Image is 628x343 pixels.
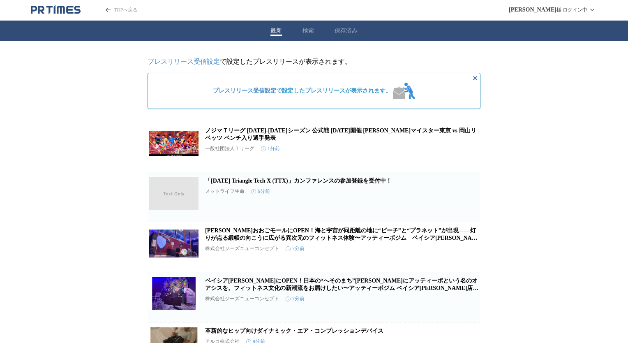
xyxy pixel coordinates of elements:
p: 株式会社ジーズニューコンセプト [205,295,279,302]
time: 1分前 [261,145,280,152]
a: [PERSON_NAME]おおごモールにOPEN！海と宇宙が同距離の地に“ビーチ”と“プラネット”が出現——灯りが点る緞帳の向こうに広がる異次元のフィットネス体験〜アッティーボジム ベイシア[P... [205,227,478,248]
button: 非表示にする [470,73,480,83]
img: 「2025 Triangle Tech X (TTX)」カンファレンスの参加登録を受付中！ [149,177,199,210]
button: 最新 [270,27,282,35]
button: 保存済み [335,27,358,35]
img: ノジマＴリーグ 2025-2026シーズン 公式戦 10月18日開催 木下マイスター東京 vs 岡山リベッツ ベンチ入り選手発表 [149,127,199,160]
p: 一般社団法人Ｔリーグ [205,145,254,152]
span: [PERSON_NAME] [509,7,556,13]
time: 7分前 [286,295,305,302]
p: メットライフ生命 [205,188,245,195]
a: プレスリリース受信設定 [213,88,276,94]
a: ベイシア[PERSON_NAME]にOPEN！日本の“へそのまち”[PERSON_NAME]にアッティーボという名のオアシスを。フィットネス文化の新潮流をお届けしたい〜アッティーボジム ベイシア... [205,278,478,299]
a: プレスリリース受信設定 [148,58,220,65]
p: で設定したプレスリリースが表示されます。 [148,58,480,66]
a: 「[DATE] Triangle Tech X (TTX)」カンファレンスの参加登録を受付中！ [205,178,392,184]
img: 前橋おおごモールにOPEN！海と宇宙が同距離の地に“ビーチ”と“プラネット”が出現——灯りが点る緞帳の向こうに広がる異次元のフィットネス体験〜アッティーボジム ベイシア大胡店（渋川店と同時OPEN）〜 [149,227,199,260]
time: 7分前 [286,245,305,252]
img: ベイシア渋川にOPEN！日本の“へそのまち”渋川にアッティーボという名のオアシスを。フィットネス文化の新潮流をお届けしたい〜アッティーボジム ベイシア渋川店〜（群馬初！おおごモール店と同時OPEN） [149,277,199,310]
a: PR TIMESのトップページはこちら [31,5,81,15]
span: で設定したプレスリリースが表示されます。 [213,87,391,95]
time: 6分前 [251,188,270,195]
a: 革新的なヒップ向けダイナミック・エア・コンプレッションデバイス [205,328,383,334]
p: 株式会社ジーズニューコンセプト [205,245,279,252]
a: PR TIMESのトップページはこちら [93,7,138,14]
a: ノジマＴリーグ [DATE]-[DATE]シーズン 公式戦 [DATE]開催 [PERSON_NAME]マイスター東京 vs 岡山リベッツ ベンチ入り選手発表 [205,127,476,141]
button: 検索 [302,27,314,35]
